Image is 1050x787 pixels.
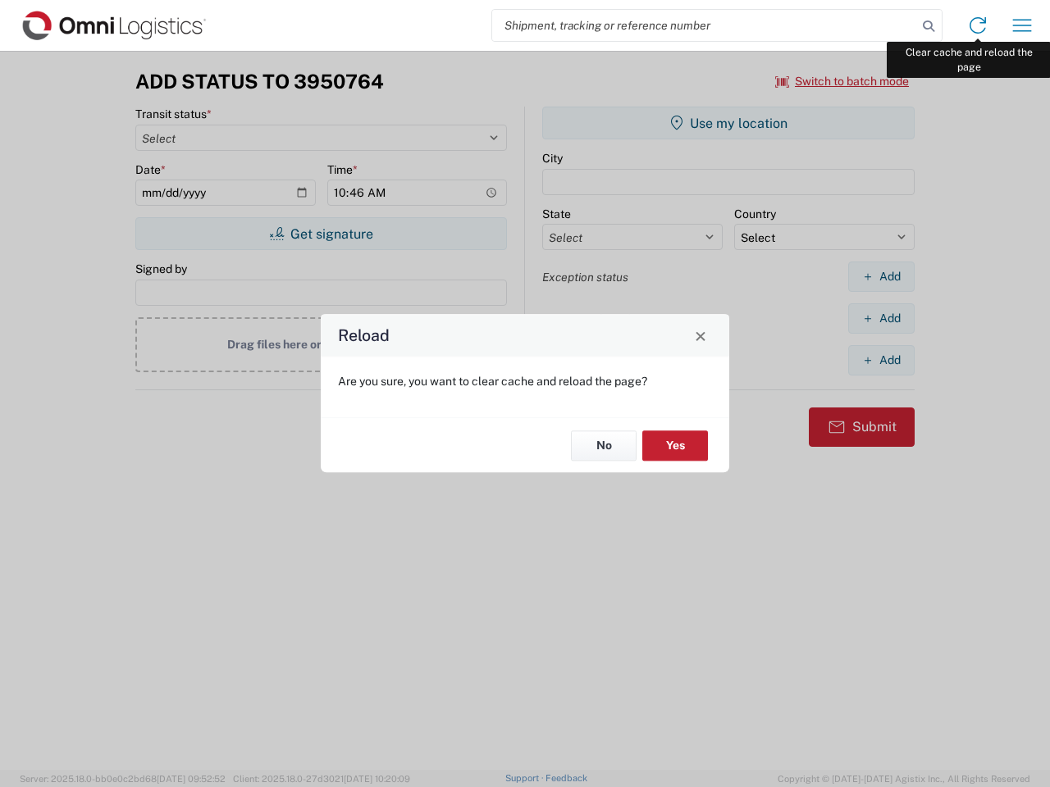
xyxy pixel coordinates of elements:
button: No [571,430,637,461]
p: Are you sure, you want to clear cache and reload the page? [338,374,712,389]
button: Close [689,324,712,347]
input: Shipment, tracking or reference number [492,10,917,41]
button: Yes [642,430,708,461]
h4: Reload [338,324,390,348]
